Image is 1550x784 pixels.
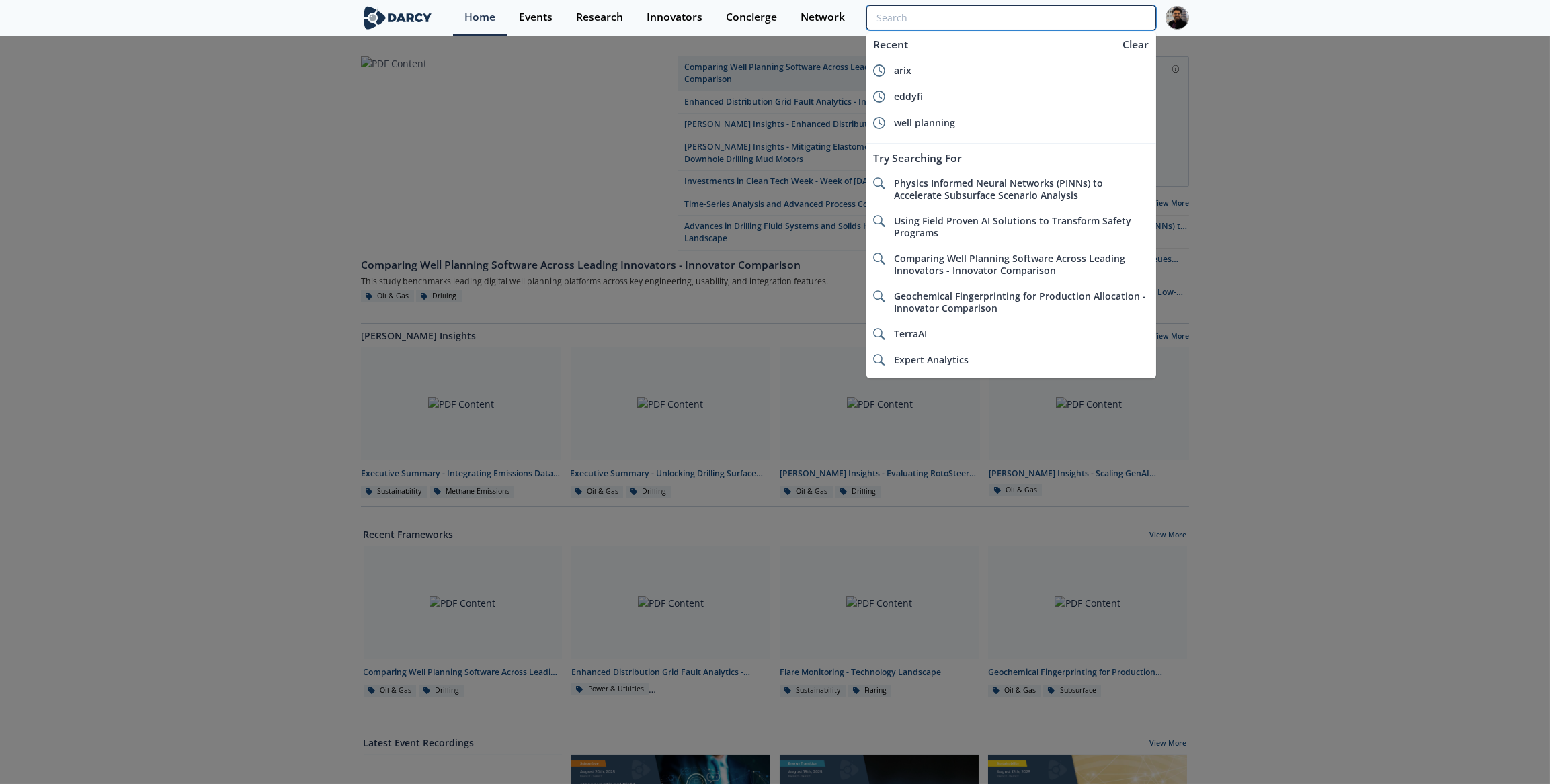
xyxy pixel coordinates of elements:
[894,64,911,77] span: arix
[894,327,927,340] span: TerraAI
[873,64,885,77] img: icon
[894,214,1131,239] span: Using Field Proven AI Solutions to Transform Safety Programs
[894,353,969,366] span: Expert Analytics
[894,290,1146,314] span: Geochemical Fingerprinting for Production Allocation - Innovator Comparison
[873,290,885,302] img: icon
[801,12,845,23] div: Network
[519,12,553,23] div: Events
[873,253,885,265] img: icon
[647,12,702,23] div: Innovators
[726,12,777,23] div: Concierge
[866,146,1156,171] div: Try Searching For
[894,177,1103,202] span: Physics Informed Neural Networks (PINNs) to Accelerate Subsurface Scenario Analysis
[873,215,885,227] img: icon
[464,12,495,23] div: Home
[1166,6,1189,30] img: Profile
[873,354,885,366] img: icon
[873,177,885,189] img: icon
[576,12,623,23] div: Research
[866,5,1156,30] input: Advanced Search
[866,32,1116,57] div: Recent
[894,116,955,129] span: well planning
[361,6,434,30] img: logo-wide.svg
[894,90,923,103] span: eddyfi
[873,328,885,340] img: icon
[873,91,885,103] img: icon
[894,252,1125,277] span: Comparing Well Planning Software Across Leading Innovators - Innovator Comparison
[873,117,885,129] img: icon
[1118,37,1154,52] div: Clear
